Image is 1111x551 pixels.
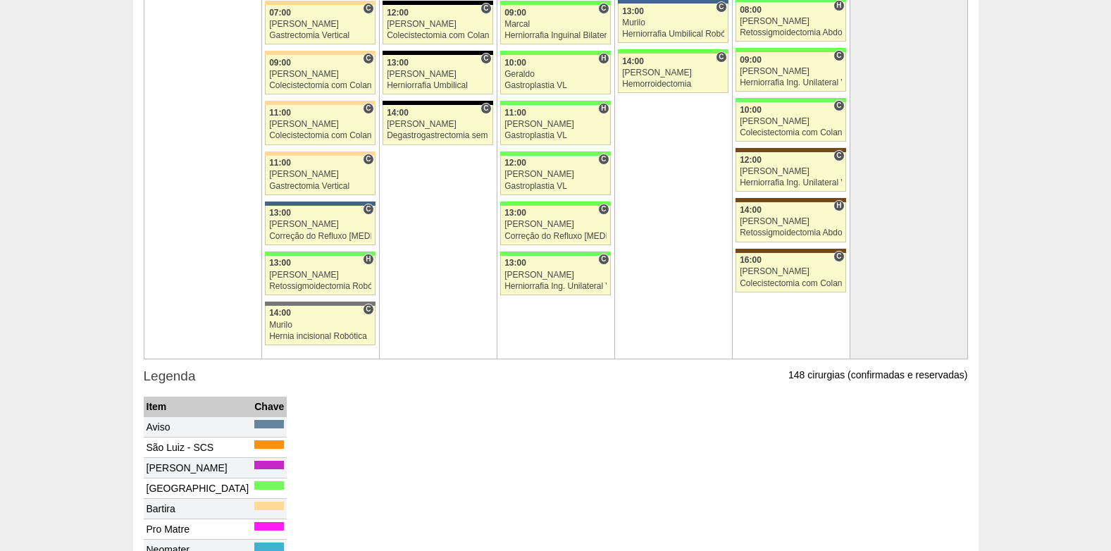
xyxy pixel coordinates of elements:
a: C 12:00 [PERSON_NAME] Gastroplastia VL [500,156,610,195]
div: [PERSON_NAME] [504,120,607,129]
div: Herniorrafia Ing. Unilateral VL [740,78,842,87]
span: Consultório [716,1,726,13]
span: Consultório [598,254,609,265]
span: Hospital [598,53,609,64]
td: São Luiz - SCS [144,438,252,458]
span: Hospital [363,254,373,265]
span: Consultório [833,50,844,61]
div: Key: Bartira [265,51,375,55]
div: [PERSON_NAME] [740,67,842,76]
a: C 10:00 [PERSON_NAME] Colecistectomia com Colangiografia VL [736,102,845,142]
td: [PERSON_NAME] [144,458,252,478]
th: Item [144,397,252,417]
a: C 16:00 [PERSON_NAME] Colecistectomia com Colangiografia VL [736,253,845,292]
span: 14:00 [740,205,762,215]
div: Key: Blanc [383,1,492,5]
span: Consultório [363,154,373,165]
div: Key: Neomater [254,543,284,551]
a: C 11:00 [PERSON_NAME] Colecistectomia com Colangiografia VL [265,105,375,144]
span: 13:00 [504,258,526,268]
div: Key: Brasil [254,481,284,490]
div: Colecistectomia com Colangiografia VL [740,128,842,137]
div: Key: Santa Joana [736,249,845,253]
div: Key: Bartira [254,502,284,510]
span: 11:00 [269,158,291,168]
div: Key: Aviso [254,420,284,428]
div: Gastrectomia Vertical [269,182,371,191]
a: H 14:00 [PERSON_NAME] Retossigmoidectomia Abdominal VL [736,202,845,242]
a: C 09:00 Marcal Herniorrafia Inguinal Bilateral [500,5,610,44]
p: 148 cirurgias (confirmadas e reservadas) [788,369,967,382]
div: Key: Brasil [500,101,610,105]
div: Herniorrafia Inguinal Bilateral [504,31,607,40]
div: [PERSON_NAME] [740,267,842,276]
span: Consultório [598,3,609,14]
div: [PERSON_NAME] [622,68,724,78]
div: Gastrectomia Vertical [269,31,371,40]
span: 16:00 [740,255,762,265]
div: Key: Bartira [265,151,375,156]
a: C 07:00 [PERSON_NAME] Gastrectomia Vertical [265,5,375,44]
div: Colecistectomia com Colangiografia VL [269,81,371,90]
a: C 14:00 [PERSON_NAME] Hemorroidectomia [618,54,728,93]
span: Consultório [833,100,844,111]
div: Key: Brasil [500,151,610,156]
div: Key: Maria Braido [254,461,284,469]
div: Herniorrafia Umbilical Robótica [622,30,724,39]
span: 13:00 [269,208,291,218]
span: 13:00 [622,6,644,16]
div: Colecistectomia com Colangiografia VL [740,279,842,288]
span: 10:00 [740,105,762,115]
div: [PERSON_NAME] [740,217,842,226]
span: Consultório [833,251,844,262]
div: [PERSON_NAME] [387,20,489,29]
td: Bartira [144,499,252,519]
div: Herniorrafia Umbilical [387,81,489,90]
div: [PERSON_NAME] [504,220,607,229]
span: 07:00 [269,8,291,18]
div: Geraldo [504,70,607,79]
div: Key: Brasil [500,202,610,206]
span: Consultório [598,204,609,215]
div: Key: Pro Matre [254,522,284,531]
div: Retossigmoidectomia Robótica [269,282,371,291]
span: Consultório [833,150,844,161]
div: [PERSON_NAME] [504,271,607,280]
span: 09:00 [269,58,291,68]
span: Consultório [363,304,373,315]
div: Hemorroidectomia [622,80,724,89]
span: 12:00 [387,8,409,18]
h3: Legenda [144,366,968,387]
a: C 13:00 [PERSON_NAME] Correção do Refluxo [MEDICAL_DATA] esofágico Robótico [500,206,610,245]
a: C 12:00 [PERSON_NAME] Colecistectomia com Colangiografia VL [383,5,492,44]
span: 09:00 [504,8,526,18]
div: Key: Blanc [383,101,492,105]
div: Key: Bartira [265,1,375,5]
div: Key: Brasil [500,1,610,5]
div: [PERSON_NAME] [740,117,842,126]
span: Consultório [480,3,491,14]
div: Key: Brasil [736,98,845,102]
span: Consultório [363,204,373,215]
div: [PERSON_NAME] [269,220,371,229]
a: C 13:00 [PERSON_NAME] Herniorrafia Umbilical [383,55,492,94]
div: Key: Blanc [383,51,492,55]
span: 14:00 [622,56,644,66]
div: [PERSON_NAME] [269,170,371,179]
div: Gastroplastia VL [504,131,607,140]
div: Herniorrafia Ing. Unilateral VL [504,282,607,291]
a: C 13:00 Murilo Herniorrafia Umbilical Robótica [618,4,728,43]
div: Herniorrafia Ing. Unilateral VL [740,178,842,187]
th: Chave [252,397,287,417]
a: H 08:00 [PERSON_NAME] Retossigmoidectomia Abdominal VL [736,2,845,42]
div: Colecistectomia com Colangiografia VL [387,31,489,40]
div: Murilo [622,18,724,27]
span: 12:00 [740,155,762,165]
span: Consultório [363,103,373,114]
span: 14:00 [269,308,291,318]
div: Key: Bartira [265,101,375,105]
div: Retossigmoidectomia Abdominal VL [740,228,842,237]
span: 11:00 [504,108,526,118]
span: 11:00 [269,108,291,118]
span: Consultório [363,3,373,14]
